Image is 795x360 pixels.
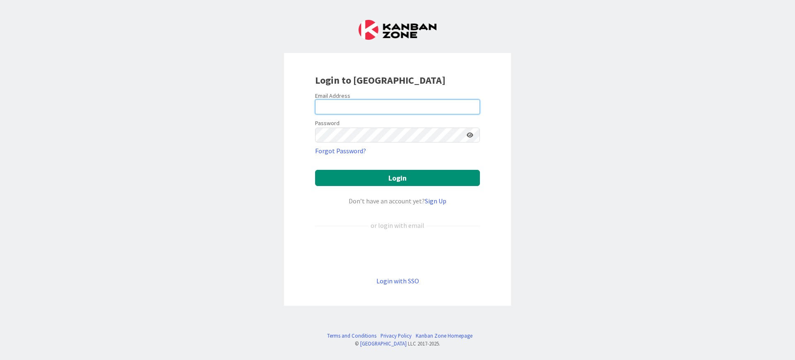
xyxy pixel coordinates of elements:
a: Forgot Password? [315,146,366,156]
label: Password [315,119,340,128]
div: or login with email [369,220,426,230]
img: Kanban Zone [359,20,436,40]
div: Don’t have an account yet? [315,196,480,206]
label: Email Address [315,92,350,99]
a: Privacy Policy [381,332,412,340]
b: Login to [GEOGRAPHIC_DATA] [315,74,446,87]
a: Sign Up [425,197,446,205]
a: [GEOGRAPHIC_DATA] [360,340,407,347]
a: Kanban Zone Homepage [416,332,472,340]
a: Login with SSO [376,277,419,285]
a: Terms and Conditions [327,332,376,340]
button: Login [315,170,480,186]
div: © LLC 2017- 2025 . [323,340,472,348]
iframe: Sign in with Google Button [311,244,484,262]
